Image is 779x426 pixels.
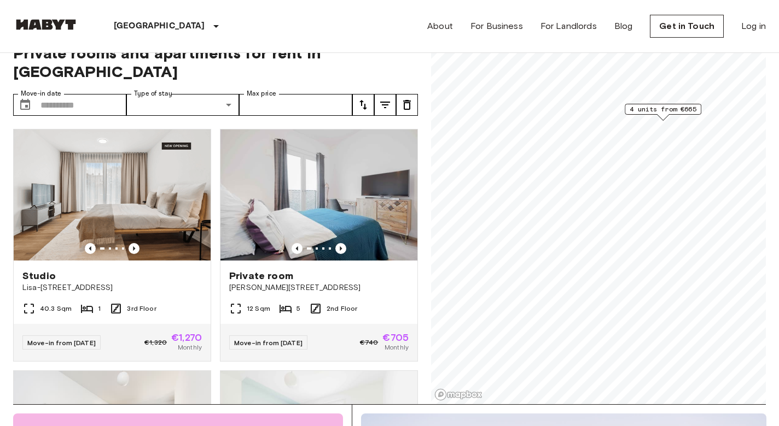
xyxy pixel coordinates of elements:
[127,304,156,313] span: 3rd Floor
[630,104,696,114] span: 4 units from €665
[229,282,409,293] span: [PERSON_NAME][STREET_ADDRESS]
[352,94,374,116] button: tune
[13,44,418,81] span: Private rooms and apartments for rent in [GEOGRAPHIC_DATA]
[650,15,724,38] a: Get in Touch
[129,243,139,254] button: Previous image
[22,269,56,282] span: Studio
[292,243,303,254] button: Previous image
[13,129,211,362] a: Marketing picture of unit DE-01-491-304-001Previous imagePrevious imageStudioLisa-[STREET_ADDRESS...
[98,304,101,313] span: 1
[625,104,701,121] div: Map marker
[234,339,303,347] span: Move-in from [DATE]
[360,338,379,347] span: €740
[13,19,79,30] img: Habyt
[470,20,523,33] a: For Business
[27,339,96,347] span: Move-in from [DATE]
[40,304,72,313] span: 40.3 Sqm
[114,20,205,33] p: [GEOGRAPHIC_DATA]
[396,94,418,116] button: tune
[14,129,211,261] img: Marketing picture of unit DE-01-491-304-001
[382,333,409,342] span: €705
[134,89,172,98] label: Type of stay
[335,243,346,254] button: Previous image
[540,20,597,33] a: For Landlords
[247,304,270,313] span: 12 Sqm
[220,129,418,362] a: Marketing picture of unit DE-01-008-004-05HFPrevious imagePrevious imagePrivate room[PERSON_NAME]...
[144,338,167,347] span: €1,320
[374,94,396,116] button: tune
[22,282,202,293] span: Lisa-[STREET_ADDRESS]
[247,89,276,98] label: Max price
[427,20,453,33] a: About
[741,20,766,33] a: Log in
[220,129,417,261] img: Marketing picture of unit DE-01-008-004-05HF
[434,388,482,401] a: Mapbox logo
[385,342,409,352] span: Monthly
[327,304,357,313] span: 2nd Floor
[171,333,202,342] span: €1,270
[85,243,96,254] button: Previous image
[614,20,633,33] a: Blog
[297,304,300,313] span: 5
[431,31,766,404] canvas: Map
[178,342,202,352] span: Monthly
[21,89,61,98] label: Move-in date
[229,269,293,282] span: Private room
[14,94,36,116] button: Choose date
